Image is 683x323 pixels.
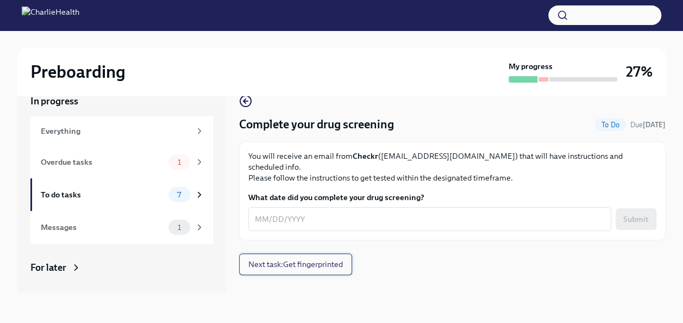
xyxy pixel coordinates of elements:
[30,95,213,108] a: In progress
[30,291,213,305] a: Archived
[171,191,187,199] span: 7
[630,120,666,130] span: September 29th, 2025 08:00
[41,156,164,168] div: Overdue tasks
[30,261,213,274] a: For later
[630,121,666,129] span: Due
[30,178,213,211] a: To do tasks7
[595,121,626,129] span: To Do
[30,61,126,83] h2: Preboarding
[643,121,666,129] strong: [DATE]
[248,192,656,203] label: What date did you complete your drug screening?
[248,151,656,183] p: You will receive an email from ([EMAIL_ADDRESS][DOMAIN_NAME]) that will have instructions and sch...
[353,151,378,161] strong: Checkr
[248,259,343,270] span: Next task : Get fingerprinted
[30,146,213,178] a: Overdue tasks1
[30,211,213,244] a: Messages1
[171,223,187,232] span: 1
[41,221,164,233] div: Messages
[30,261,66,274] div: For later
[509,61,553,72] strong: My progress
[239,253,352,275] button: Next task:Get fingerprinted
[171,158,187,166] span: 1
[41,125,190,137] div: Everything
[30,116,213,146] a: Everything
[41,189,164,201] div: To do tasks
[22,7,79,24] img: CharlieHealth
[626,62,653,82] h3: 27%
[239,116,394,133] h4: Complete your drug screening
